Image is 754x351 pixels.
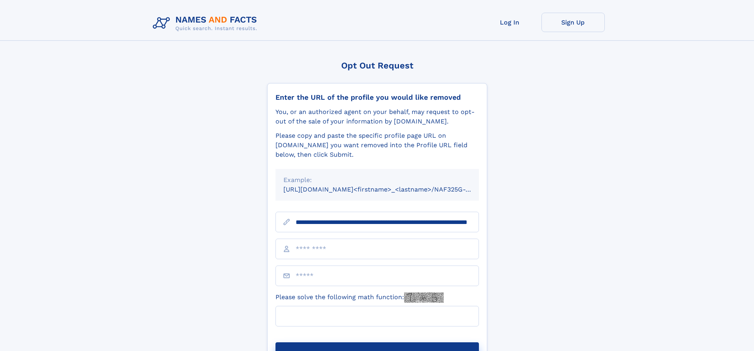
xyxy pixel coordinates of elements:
[283,175,471,185] div: Example:
[267,61,487,70] div: Opt Out Request
[478,13,541,32] a: Log In
[283,186,494,193] small: [URL][DOMAIN_NAME]<firstname>_<lastname>/NAF325G-xxxxxxxx
[275,107,479,126] div: You, or an authorized agent on your behalf, may request to opt-out of the sale of your informatio...
[275,292,444,303] label: Please solve the following math function:
[541,13,605,32] a: Sign Up
[275,131,479,159] div: Please copy and paste the specific profile page URL on [DOMAIN_NAME] you want removed into the Pr...
[150,13,264,34] img: Logo Names and Facts
[275,93,479,102] div: Enter the URL of the profile you would like removed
